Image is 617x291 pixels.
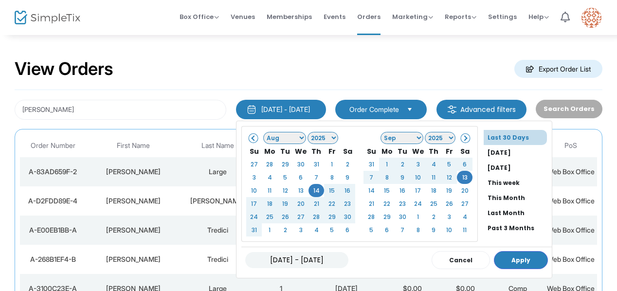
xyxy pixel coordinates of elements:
td: 26 [441,197,457,210]
th: Mo [262,145,277,158]
td: 4 [457,210,472,223]
div: Tomas [88,225,178,235]
td: 29 [379,210,395,223]
td: 13 [293,184,308,197]
td: 15 [379,184,395,197]
td: 5 [363,223,379,236]
li: Past 3 Months [484,220,552,236]
span: Marketing [392,12,433,21]
li: This week [484,175,552,190]
td: 4 [262,171,277,184]
td: 22 [379,197,395,210]
button: [DATE] - [DATE] [236,100,326,119]
th: Tu [277,145,293,158]
td: 2 [426,210,441,223]
td: 2 [395,158,410,171]
span: Box Office [180,12,219,21]
td: 23 [395,197,410,210]
button: Select [403,104,417,115]
td: 9 [395,171,410,184]
td: 9 [340,171,355,184]
td: 19 [277,197,293,210]
td: 4 [426,158,441,171]
th: We [293,145,308,158]
td: 3 [246,171,262,184]
td: 29 [324,210,340,223]
span: Memberships [267,4,312,29]
td: 27 [246,158,262,171]
span: Web Box Office [547,226,595,234]
img: monthly [247,105,256,114]
td: 12 [441,171,457,184]
span: Order Complete [349,105,399,114]
td: 30 [395,210,410,223]
li: [DATE] [484,145,552,160]
m-button: Advanced filters [436,100,526,119]
div: Tomas [88,255,178,264]
td: 17 [410,184,426,197]
td: 1 [324,158,340,171]
div: Kathy [88,196,178,206]
td: 4 [308,223,324,236]
td: 30 [340,210,355,223]
td: 1 [379,158,395,171]
td: 6 [293,171,308,184]
td: 10 [246,184,262,197]
div: Large [183,167,252,177]
td: 27 [457,197,472,210]
h2: View Orders [15,58,113,80]
div: Tom [88,167,178,177]
td: 18 [262,197,277,210]
th: Su [363,145,379,158]
td: 10 [410,171,426,184]
td: 8 [379,171,395,184]
td: 20 [293,197,308,210]
td: 3 [293,223,308,236]
div: A-E00EB1BB-A [22,225,83,235]
span: Orders [357,4,381,29]
td: 18 [426,184,441,197]
td: 15 [324,184,340,197]
td: 1 [262,223,277,236]
td: 29 [277,158,293,171]
span: Web Box Office [547,167,595,176]
th: Sa [457,145,472,158]
div: Tredici [183,225,252,235]
button: Cancel [432,251,490,269]
td: 28 [308,210,324,223]
td: 6 [379,223,395,236]
th: Th [426,145,441,158]
td: 14 [363,184,379,197]
li: Last 30 Days [484,130,547,145]
td: 25 [426,197,441,210]
div: Tredici [183,255,252,264]
td: 13 [457,171,472,184]
td: 3 [410,158,426,171]
td: 17 [246,197,262,210]
td: 27 [293,210,308,223]
td: 3 [441,210,457,223]
td: 7 [308,171,324,184]
span: First Name [117,142,150,150]
span: Web Box Office [547,197,595,205]
td: 12 [277,184,293,197]
span: Order Number [31,142,75,150]
td: 31 [246,223,262,236]
th: Mo [379,145,395,158]
td: 16 [340,184,355,197]
td: 11 [262,184,277,197]
td: 11 [457,223,472,236]
td: 19 [441,184,457,197]
td: 14 [308,184,324,197]
input: Search by name, email, phone, order number, ip address, or last 4 digits of card [15,100,226,120]
span: PoS [564,142,577,150]
td: 24 [410,197,426,210]
button: Apply [494,251,548,269]
span: Help [528,12,549,21]
span: Venues [231,4,255,29]
td: 9 [426,223,441,236]
td: 5 [441,158,457,171]
li: Last Month [484,205,552,220]
td: 8 [324,171,340,184]
td: 7 [395,223,410,236]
